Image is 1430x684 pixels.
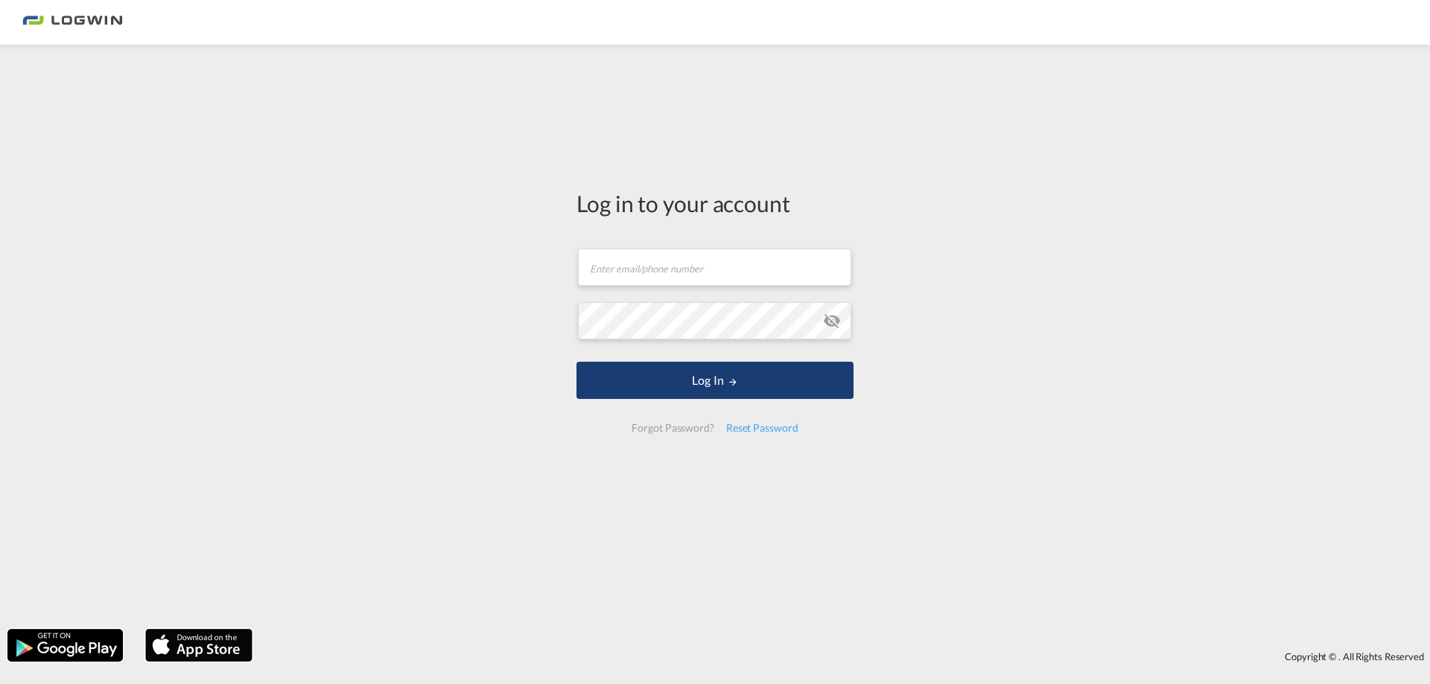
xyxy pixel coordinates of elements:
input: Enter email/phone number [578,249,851,286]
div: Forgot Password? [626,415,719,441]
img: apple.png [144,627,254,663]
div: Reset Password [720,415,804,441]
img: google.png [6,627,124,663]
div: Log in to your account [576,188,854,219]
md-icon: icon-eye-off [823,312,841,330]
div: Copyright © . All Rights Reserved [260,644,1430,669]
button: LOGIN [576,362,854,399]
img: bc73a0e0d8c111efacd525e4c8ad7d32.png [22,6,123,39]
